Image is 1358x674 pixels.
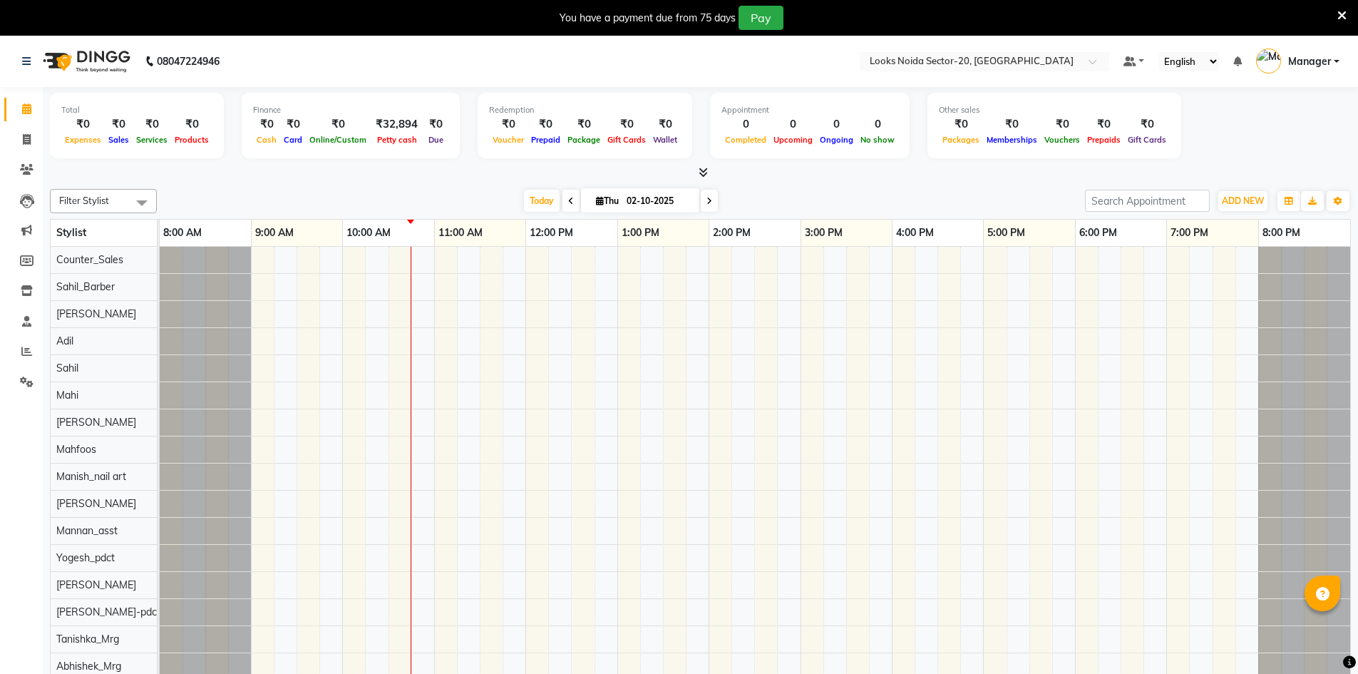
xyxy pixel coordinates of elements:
div: ₹0 [1041,116,1084,133]
span: Mahi [56,389,78,402]
span: Due [425,135,447,145]
span: Sahil [56,362,78,374]
div: Appointment [721,104,898,116]
a: 10:00 AM [343,223,394,243]
a: 6:00 PM [1076,223,1121,243]
span: No show [857,135,898,145]
div: 0 [721,116,770,133]
span: Adil [56,335,73,347]
span: Cash [253,135,280,145]
div: ₹0 [983,116,1041,133]
a: 9:00 AM [252,223,297,243]
div: ₹0 [1124,116,1170,133]
div: ₹0 [306,116,370,133]
button: Pay [739,6,783,30]
span: Wallet [649,135,681,145]
div: ₹0 [133,116,171,133]
iframe: chat widget [1298,617,1344,660]
span: Completed [721,135,770,145]
a: 1:00 PM [618,223,663,243]
div: ₹0 [604,116,649,133]
span: Ongoing [816,135,857,145]
div: ₹0 [939,116,983,133]
span: Today [524,190,560,212]
span: Prepaids [1084,135,1124,145]
img: Manager [1256,48,1281,73]
span: Mannan_asst [56,524,118,537]
a: 3:00 PM [801,223,846,243]
span: Vouchers [1041,135,1084,145]
span: Package [564,135,604,145]
span: Filter Stylist [59,195,109,206]
div: ₹0 [105,116,133,133]
span: Mahfoos [56,443,96,456]
span: [PERSON_NAME] [56,307,136,320]
div: ₹32,894 [370,116,423,133]
a: 8:00 PM [1259,223,1304,243]
span: Stylist [56,226,86,239]
div: ₹0 [280,116,306,133]
div: ₹0 [528,116,564,133]
input: 2025-10-02 [622,190,694,212]
div: 0 [816,116,857,133]
input: Search Appointment [1085,190,1210,212]
span: Prepaid [528,135,564,145]
div: ₹0 [1084,116,1124,133]
span: Upcoming [770,135,816,145]
span: Memberships [983,135,1041,145]
a: 11:00 AM [435,223,486,243]
a: 4:00 PM [893,223,937,243]
div: Total [61,104,212,116]
div: ₹0 [649,116,681,133]
span: Sahil_Barber [56,280,115,293]
div: Other sales [939,104,1170,116]
div: ₹0 [171,116,212,133]
span: [PERSON_NAME]-pdct [56,606,160,618]
span: Voucher [489,135,528,145]
span: Packages [939,135,983,145]
span: [PERSON_NAME] [56,578,136,591]
span: Manager [1288,54,1331,69]
a: 8:00 AM [160,223,205,243]
div: ₹0 [253,116,280,133]
span: Expenses [61,135,105,145]
span: ADD NEW [1222,195,1264,206]
a: 2:00 PM [709,223,754,243]
span: Services [133,135,171,145]
a: 7:00 PM [1167,223,1212,243]
div: ₹0 [564,116,604,133]
div: 0 [770,116,816,133]
div: You have a payment due from 75 days [560,11,736,26]
a: 12:00 PM [526,223,577,243]
button: ADD NEW [1218,191,1267,211]
div: 0 [857,116,898,133]
b: 08047224946 [157,41,220,81]
span: Online/Custom [306,135,370,145]
img: logo [36,41,134,81]
span: Thu [592,195,622,206]
span: Petty cash [374,135,421,145]
a: 5:00 PM [984,223,1029,243]
span: Gift Cards [1124,135,1170,145]
div: ₹0 [489,116,528,133]
span: Yogesh_pdct [56,551,115,564]
div: Redemption [489,104,681,116]
span: Manish_nail art [56,470,126,483]
span: [PERSON_NAME] [56,416,136,429]
div: ₹0 [423,116,448,133]
span: Tanishka_Mrg [56,633,119,645]
span: Abhishek_Mrg [56,660,121,673]
span: Gift Cards [604,135,649,145]
span: Card [280,135,306,145]
span: Products [171,135,212,145]
div: ₹0 [61,116,105,133]
div: Finance [253,104,448,116]
span: [PERSON_NAME] [56,497,136,510]
span: Sales [105,135,133,145]
span: Counter_Sales [56,253,123,266]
